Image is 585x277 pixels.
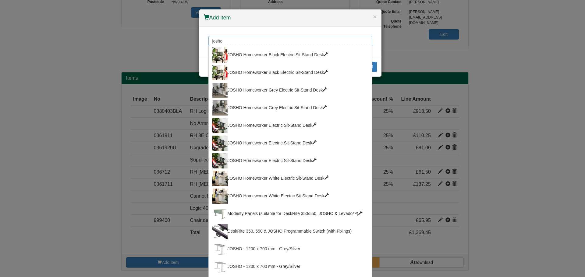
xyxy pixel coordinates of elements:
[373,13,377,20] button: ×
[212,100,368,116] div: JOSHO Homeworker Grey Electric Sit-Stand Desk
[212,241,228,257] img: josho-grey-angle-new-swtich_1.jpg
[212,171,368,186] div: JOSHO Homeworker White Electric Sit-Stand Desk
[212,224,228,239] img: josho-switches_new_1.jpg
[212,47,228,63] img: josho-desk_white_lifestyle-6.jpg
[208,36,372,46] input: Search for a product
[212,189,368,204] div: JOSHO Homeworker White Electric Sit-Stand Desk
[212,83,368,98] div: JOSHO Homeworker Grey Electric Sit-Stand Desk
[212,171,228,186] img: josho-desk_white_lifestyle-10_1.jpg
[212,65,368,80] div: JOSHO Homeworker Black Electric Sit-Stand Desk
[212,224,368,239] div: DeskRite 350, 550 & JOSHO Programmable Switch (with Fixings)
[212,47,368,63] div: JOSHO Homeworker Black Electric Sit-Stand Desk
[204,14,377,22] h4: Add item
[212,241,368,257] div: JOSHO - 1200 x 700 mm - Grey/Silver
[212,153,368,168] div: JOSHO Homeworker Electric Sit-Stand Desk
[212,153,228,168] img: josho-desk_white_lifestyle-5_1.jpg
[212,136,228,151] img: josho-desk_white_lifestyle-5_2.jpg
[212,259,228,274] img: josho-grey-angle-new-swtich_1.jpg
[212,136,368,151] div: JOSHO Homeworker Electric Sit-Stand Desk
[212,118,368,133] div: JOSHO Homeworker Electric Sit-Stand Desk
[212,206,228,221] img: deskrite-modesty-panel_2.jpg
[212,100,228,116] img: josho-grey-lifestyle_1.jpg
[212,189,228,204] img: josho-desk_white_lifestyle-10_1.jpg
[212,118,228,133] img: josho-desk_white_lifestyle-5_2.jpg
[212,83,228,98] img: josho-grey-lifestyle_1.jpg
[212,206,368,221] div: Modesty Panels (suitable for DeskRite 350/550, JOSHO & Levado™)
[212,259,368,274] div: JOSHO - 1200 x 700 mm - Grey/Silver
[212,65,228,80] img: josho-desk_white_lifestyle-6.jpg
